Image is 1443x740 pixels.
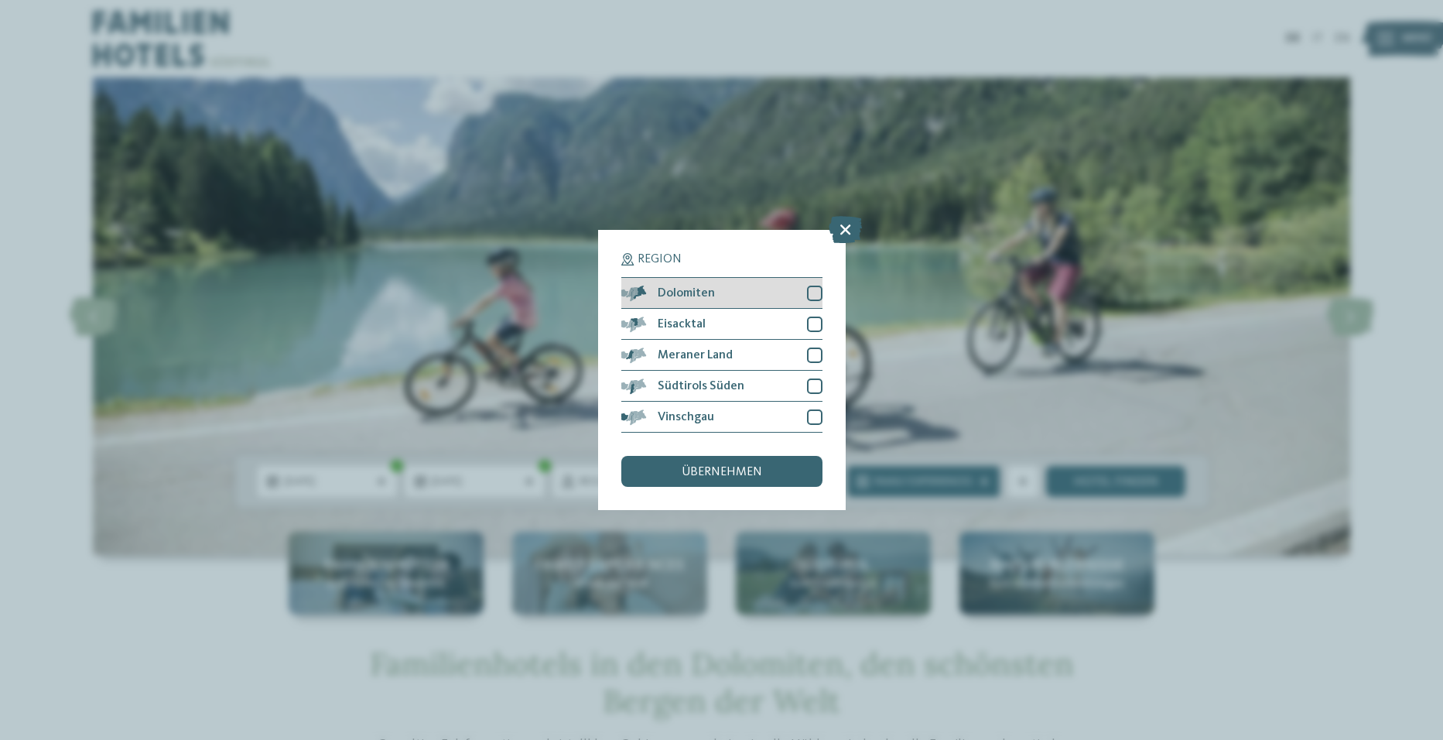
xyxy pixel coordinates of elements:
[658,349,733,361] span: Meraner Land
[682,466,762,478] span: übernehmen
[658,380,744,392] span: Südtirols Süden
[638,253,682,266] span: Region
[658,318,706,331] span: Eisacktal
[658,287,715,300] span: Dolomiten
[658,411,714,423] span: Vinschgau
